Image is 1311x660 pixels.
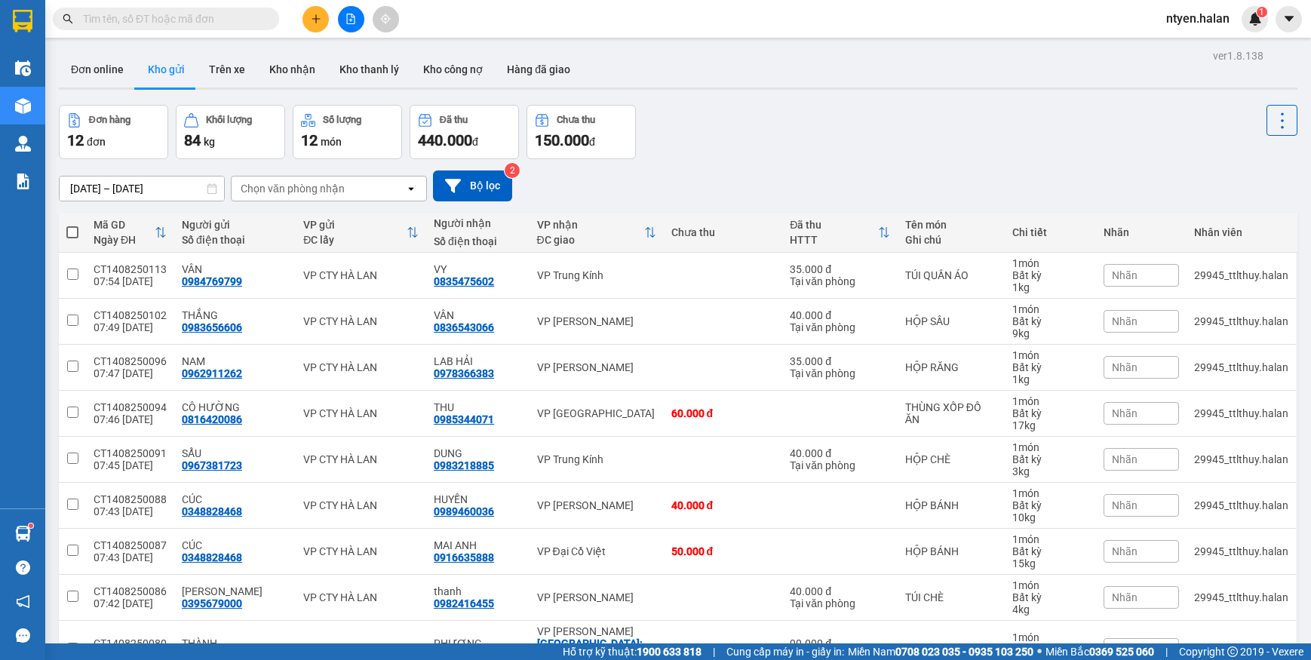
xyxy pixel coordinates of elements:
div: CÚC [182,539,288,551]
div: HỘP BÁNH [905,499,997,511]
div: HỘP RĂNG [905,361,997,373]
div: Tại văn phòng [790,597,889,609]
button: Chưa thu150.000đ [527,105,636,159]
img: warehouse-icon [15,98,31,114]
div: Bất kỳ [1012,269,1088,281]
div: 0836543066 [434,321,494,333]
div: 0348828468 [182,505,242,517]
div: VP CTY HÀ LAN [303,545,419,557]
div: 9 kg [1012,327,1088,339]
span: caret-down [1282,12,1296,26]
div: NAM [182,355,288,367]
img: logo-vxr [13,10,32,32]
div: VÂN [182,263,288,275]
span: 12 [301,131,318,149]
span: message [16,628,30,643]
div: 07:42 [DATE] [94,597,167,609]
div: VP [PERSON_NAME] [537,591,656,603]
div: 1 món [1012,257,1088,269]
div: Bất kỳ [1012,591,1088,603]
div: Chi tiết [1012,226,1088,238]
div: 07:49 [DATE] [94,321,167,333]
div: Bất kỳ [1012,499,1088,511]
span: đ [472,136,478,148]
sup: 1 [1257,7,1267,17]
div: 07:47 [DATE] [94,367,167,379]
div: HUYỀN [434,493,521,505]
div: CT1408250094 [94,401,167,413]
div: VP CTY HÀ LAN [303,269,419,281]
div: CT1408250087 [94,539,167,551]
div: VP Trung Kính [537,453,656,465]
div: 29945_ttlthuy.halan [1194,643,1288,655]
div: 0978366383 [434,367,494,379]
div: DUNG [434,447,521,459]
div: Ngày ĐH [94,234,155,246]
div: 0395679000 [182,597,242,609]
div: 29945_ttlthuy.halan [1194,453,1288,465]
div: 29945_ttlthuy.halan [1194,545,1288,557]
button: file-add [338,6,364,32]
div: VP CTY HÀ LAN [303,499,419,511]
div: Số điện thoại [434,235,521,247]
button: Đơn online [59,51,136,87]
div: VP nhận [537,219,644,231]
div: 40.000 đ [790,309,889,321]
span: Hỗ trợ kỹ thuật: [563,643,702,660]
div: 07:45 [DATE] [94,459,167,471]
div: TÚI CHÈ [905,591,997,603]
div: Tại văn phòng [790,459,889,471]
div: Số lượng [323,115,361,125]
div: 29945_ttlthuy.halan [1194,591,1288,603]
div: 0967381723 [182,459,242,471]
span: | [713,643,715,660]
sup: 1 [29,523,33,528]
div: CT1408250113 [94,263,167,275]
div: CÚC [182,493,288,505]
div: ĐC lấy [303,234,407,246]
div: Nhân viên [1194,226,1288,238]
button: aim [373,6,399,32]
div: THÙNG XỐP ĐỒ ĂN [905,401,997,425]
div: Đã thu [790,219,877,231]
div: 1 món [1012,303,1088,315]
div: 10 kg [1012,511,1088,523]
div: CT1408250091 [94,447,167,459]
div: 07:46 [DATE] [94,413,167,425]
div: 07:43 [DATE] [94,505,167,517]
span: món [321,136,342,148]
div: QUỲNH LY [182,585,288,597]
span: Miền Nam [848,643,1033,660]
div: Đã thu [440,115,468,125]
div: 1 món [1012,579,1088,591]
div: 29945_ttlthuy.halan [1194,361,1288,373]
svg: open [405,183,417,195]
div: VP [PERSON_NAME] [537,625,656,637]
span: Miền Bắc [1045,643,1154,660]
div: CT1408250102 [94,309,167,321]
span: plus [311,14,321,24]
div: VP [PERSON_NAME] [537,499,656,511]
div: 07:54 [DATE] [94,275,167,287]
div: 1 kg [1012,373,1088,385]
div: VP CTY HÀ LAN [303,453,419,465]
div: 0916635888 [434,551,494,563]
div: VP CTY HÀ LAN [303,643,419,655]
strong: 0708 023 035 - 0935 103 250 [895,646,1033,658]
button: Kho thanh lý [327,51,411,87]
img: warehouse-icon [15,526,31,542]
div: 1 món [1012,349,1088,361]
span: ntyen.halan [1154,9,1242,28]
span: notification [16,594,30,609]
div: thanh [434,585,521,597]
img: warehouse-icon [15,60,31,76]
div: 1 kg [1012,281,1088,293]
div: VÂN [434,309,521,321]
span: đ [589,136,595,148]
div: CÔ HƯỜNG [182,401,288,413]
span: copyright [1227,646,1238,657]
div: Người nhận [434,217,521,229]
span: Nhãn [1112,453,1138,465]
div: 29945_ttlthuy.halan [1194,269,1288,281]
div: 29945_ttlthuy.halan [1194,407,1288,419]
